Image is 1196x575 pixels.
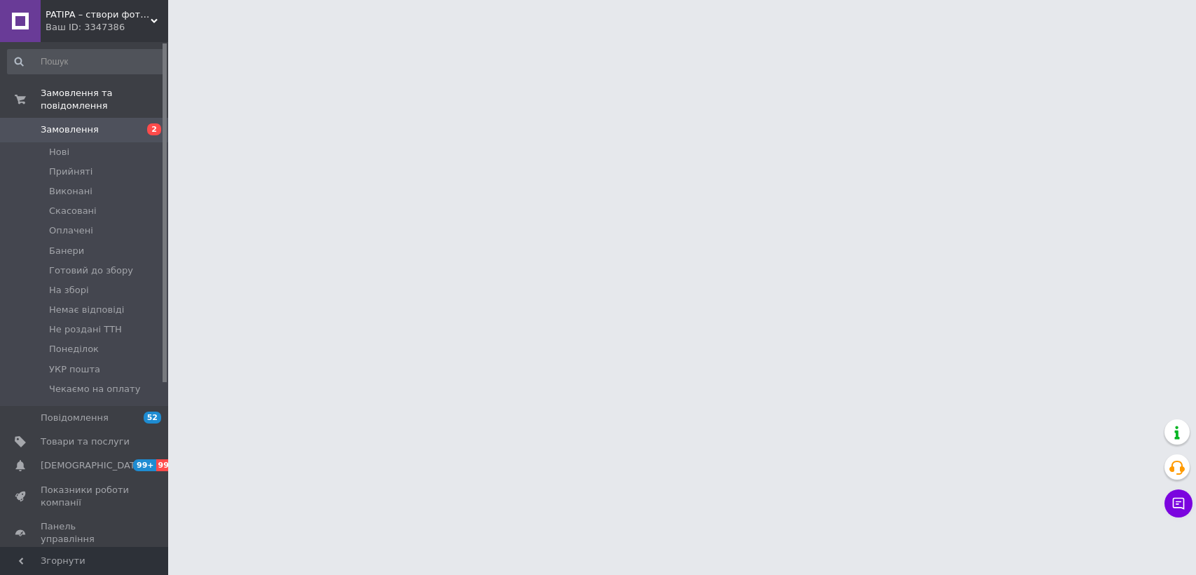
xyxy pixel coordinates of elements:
span: Замовлення [41,123,99,136]
span: Повідомлення [41,412,109,424]
span: Панель управління [41,520,130,546]
span: Нові [49,146,69,158]
span: Оплачені [49,224,93,237]
input: Пошук [7,49,165,74]
span: Немає відповіді [49,304,124,316]
span: Виконані [49,185,92,198]
span: УКР пошта [49,363,100,376]
span: На зборі [49,284,89,297]
span: Скасовані [49,205,97,217]
span: PATIPA – створи фотозону своїми руками! [46,8,151,21]
button: Чат з покупцем [1164,489,1192,517]
span: [DEMOGRAPHIC_DATA] [41,459,144,472]
span: Готовий до збору [49,264,133,277]
span: Понеділок [49,343,99,356]
span: Показники роботи компанії [41,484,130,509]
span: Товари та послуги [41,435,130,448]
span: Замовлення та повідомлення [41,87,168,112]
span: 99+ [156,459,179,471]
span: Чекаємо на оплату [49,383,140,395]
span: 52 [144,412,161,424]
span: Не роздані ТТН [49,323,122,336]
div: Ваш ID: 3347386 [46,21,168,34]
span: Прийняті [49,165,92,178]
span: 2 [147,123,161,135]
span: Банери [49,245,84,257]
span: 99+ [133,459,156,471]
